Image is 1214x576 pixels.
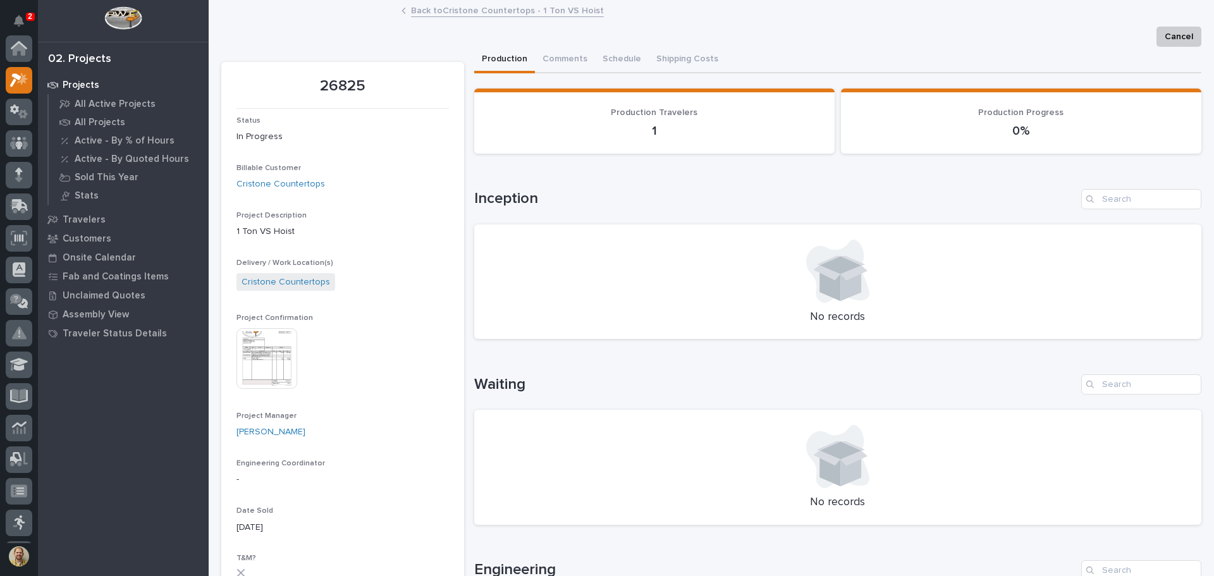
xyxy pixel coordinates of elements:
[75,172,138,183] p: Sold This Year
[611,108,697,117] span: Production Travelers
[489,496,1187,510] p: No records
[63,309,129,321] p: Assembly View
[978,108,1064,117] span: Production Progress
[28,12,32,21] p: 2
[38,229,209,248] a: Customers
[411,3,604,17] a: Back toCristone Countertops - 1 Ton VS Hoist
[489,310,1187,324] p: No records
[1165,29,1193,44] span: Cancel
[75,117,125,128] p: All Projects
[595,47,649,73] button: Schedule
[75,99,156,110] p: All Active Projects
[1081,374,1201,395] input: Search
[63,290,145,302] p: Unclaimed Quotes
[6,543,32,570] button: users-avatar
[75,135,175,147] p: Active - By % of Hours
[649,47,726,73] button: Shipping Costs
[236,130,449,144] p: In Progress
[236,412,297,420] span: Project Manager
[49,150,209,168] a: Active - By Quoted Hours
[474,47,535,73] button: Production
[1081,189,1201,209] input: Search
[242,276,330,289] a: Cristone Countertops
[236,460,325,467] span: Engineering Coordinator
[104,6,142,30] img: Workspace Logo
[49,132,209,149] a: Active - By % of Hours
[1156,27,1201,47] button: Cancel
[236,521,449,534] p: [DATE]
[49,168,209,186] a: Sold This Year
[236,507,273,515] span: Date Sold
[489,123,819,138] p: 1
[48,52,111,66] div: 02. Projects
[49,95,209,113] a: All Active Projects
[236,117,261,125] span: Status
[236,178,325,191] a: Cristone Countertops
[236,473,449,486] p: -
[63,271,169,283] p: Fab and Coatings Items
[535,47,595,73] button: Comments
[38,324,209,343] a: Traveler Status Details
[236,225,449,238] p: 1 Ton VS Hoist
[474,376,1077,394] h1: Waiting
[63,328,167,340] p: Traveler Status Details
[49,187,209,204] a: Stats
[38,210,209,229] a: Travelers
[236,259,333,267] span: Delivery / Work Location(s)
[38,248,209,267] a: Onsite Calendar
[63,252,136,264] p: Onsite Calendar
[236,314,313,322] span: Project Confirmation
[38,305,209,324] a: Assembly View
[236,212,307,219] span: Project Description
[63,233,111,245] p: Customers
[63,80,99,91] p: Projects
[38,75,209,94] a: Projects
[236,164,301,172] span: Billable Customer
[474,190,1077,208] h1: Inception
[236,77,449,95] p: 26825
[63,214,106,226] p: Travelers
[75,190,99,202] p: Stats
[6,8,32,34] button: Notifications
[236,555,256,562] span: T&M?
[38,286,209,305] a: Unclaimed Quotes
[38,267,209,286] a: Fab and Coatings Items
[49,113,209,131] a: All Projects
[16,15,32,35] div: Notifications2
[75,154,189,165] p: Active - By Quoted Hours
[236,426,305,439] a: [PERSON_NAME]
[856,123,1186,138] p: 0%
